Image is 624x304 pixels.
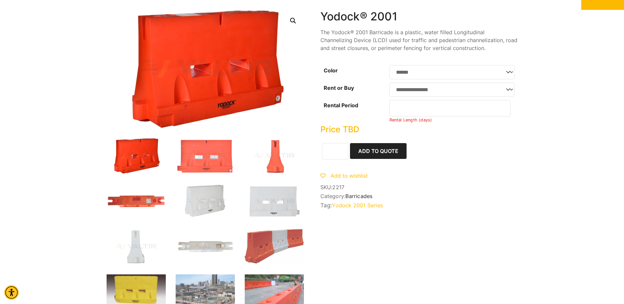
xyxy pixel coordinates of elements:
[245,229,304,264] img: A segmented traffic barrier with orange and white sections, designed for road safety and traffic ...
[345,193,372,199] a: Barricades
[107,229,166,265] img: A white plastic component with a tapered design, likely used as a part or accessory in machinery ...
[350,143,407,159] button: Add to Quote
[176,138,235,174] img: An orange traffic barrier with two rectangular openings and a logo at the bottom.
[176,184,235,219] img: A white plastic barrier with a smooth surface, featuring cutouts and a logo, designed for safety ...
[322,143,348,160] input: Product quantity
[389,117,432,122] small: Rental Length (days)
[287,15,299,27] a: Open this option
[389,100,511,116] input: Number
[320,10,518,23] h1: Yodock® 2001
[324,85,354,91] label: Rent or Buy
[107,138,166,174] img: 2001_Org_3Q-1.jpg
[320,184,518,190] span: SKU:
[176,229,235,265] img: A white plastic component with cutouts and a label, likely used in machinery or equipment.
[245,184,304,219] img: A white plastic docking station with two rectangular openings and a logo at the bottom.
[107,184,166,219] img: An orange plastic barrier with openings on both ends, designed for traffic control or safety purp...
[324,67,338,74] label: Color
[320,98,389,124] th: Rental Period
[320,202,518,209] span: Tag:
[320,124,359,134] bdi: Price TBD
[331,172,368,179] span: Add to wishlist
[320,28,518,52] p: The Yodock® 2001 Barricade is a plastic, water filled Longitudinal Channelizing Device (LCD) used...
[332,202,383,209] a: Yodock 2001 Series
[332,184,344,190] span: 2217
[320,193,518,199] span: Category:
[4,285,19,300] div: Accessibility Menu
[245,138,304,174] img: A bright orange traffic cone with a wide base and a narrow top, designed for road safety and traf...
[320,172,368,179] a: Add to wishlist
